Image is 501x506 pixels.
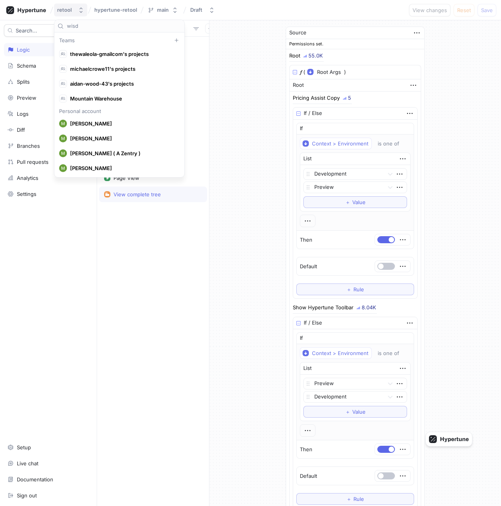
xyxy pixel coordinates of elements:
[70,135,176,142] span: [PERSON_NAME]
[57,7,72,13] div: retool
[454,4,474,16] button: Reset
[409,4,451,16] button: View changes
[17,143,40,149] div: Branches
[352,200,366,205] span: Value
[17,476,53,483] div: Documentation
[17,159,49,165] div: Pull requests
[303,196,407,208] button: ＋Value
[70,120,176,127] span: [PERSON_NAME]
[70,51,176,57] span: thewaleola-gmailcom's projects
[300,138,372,149] button: Context > Environment
[300,347,372,359] button: Context > Environment
[56,109,183,113] div: Personal account
[289,29,306,37] div: Source
[17,111,29,117] div: Logs
[59,149,67,157] img: User
[300,236,312,244] p: Then
[70,81,176,87] span: aidan-wood-43's projects
[300,334,303,342] p: If
[17,79,30,85] div: Splits
[478,4,496,16] button: Save
[17,492,37,499] div: Sign out
[344,68,346,76] div: )
[312,140,368,147] div: Context > Environment
[296,493,414,505] button: ＋Rule
[59,135,67,142] img: User
[304,319,322,327] div: If / Else
[17,95,36,101] div: Preview
[378,140,399,147] div: is one of
[352,409,366,414] span: Value
[17,63,36,69] div: Schema
[346,497,351,501] span: ＋
[114,191,161,197] div: View complete tree
[303,364,312,372] div: List
[304,109,322,117] div: If / Else
[345,200,350,205] span: ＋
[345,409,350,414] span: ＋
[17,444,31,450] div: Setup
[17,47,30,53] div: Logic
[300,472,317,480] p: Default
[300,263,317,271] p: Default
[303,155,312,163] div: List
[317,68,341,76] span: Root Args
[378,350,399,357] div: is one of
[59,120,67,127] img: User
[303,68,305,76] div: (
[374,347,411,359] button: is one of
[303,406,407,418] button: ＋Value
[348,95,351,100] div: 5
[4,473,93,486] a: Documentation
[70,150,176,157] span: [PERSON_NAME] ( A Zentry )
[59,164,67,172] img: User
[293,305,353,310] div: Show Hypertune Toolbar
[296,284,414,295] button: ＋Rule
[144,4,181,16] button: main
[17,127,25,133] div: Diff
[300,446,312,454] p: Then
[312,350,368,357] div: Context > Environment
[54,4,87,16] button: retool
[300,125,303,133] p: If
[286,39,424,49] div: Permissions set.
[362,305,376,310] div: 8.04K
[17,460,38,467] div: Live chat
[4,24,78,37] button: Search...K
[70,95,176,102] span: Mountain Warehouse
[70,66,176,72] span: michaelcrowe11's projects
[308,53,323,58] div: 55.0K
[293,81,304,89] div: Root
[17,191,36,197] div: Settings
[413,8,447,13] span: View changes
[187,4,218,16] button: Draft
[374,138,411,149] button: is one of
[481,8,493,13] span: Save
[190,7,202,13] div: Draft
[94,7,137,13] span: hypertune-retool
[346,287,351,292] span: ＋
[67,22,181,30] input: Search...
[353,287,364,292] span: Rule
[289,53,300,58] div: Root
[300,68,302,76] div: 𝑓
[17,175,38,181] div: Analytics
[457,8,471,13] span: Reset
[157,7,169,13] div: main
[16,28,37,33] span: Search...
[293,95,340,100] div: Pricing Assist Copy
[353,497,364,501] span: Rule
[56,37,183,43] div: Teams
[70,165,176,172] span: [PERSON_NAME]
